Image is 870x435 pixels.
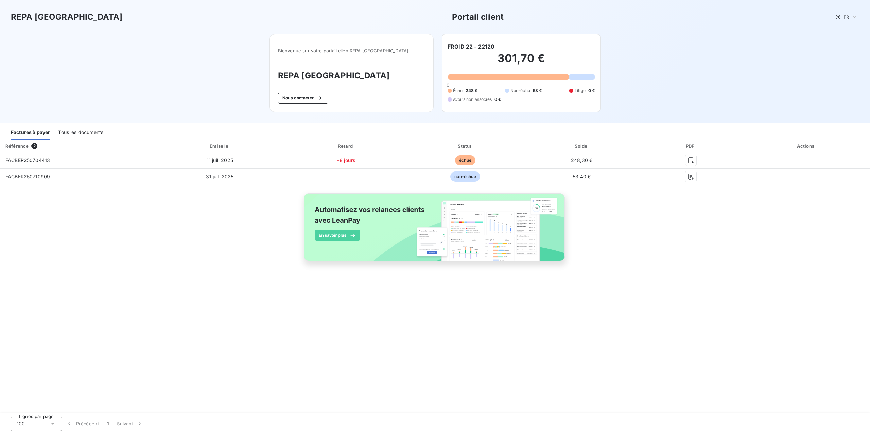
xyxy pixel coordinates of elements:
span: 0 € [588,88,595,94]
div: Émise le [156,143,284,149]
span: 248 € [466,88,478,94]
span: +8 jours [336,157,355,163]
div: Statut [408,143,523,149]
img: banner [298,189,572,273]
span: FR [843,14,849,20]
span: 31 juil. 2025 [206,174,233,179]
div: PDF [641,143,741,149]
span: non-échue [450,171,480,182]
button: Suivant [113,417,147,431]
h2: 301,70 € [448,52,595,72]
span: 53,40 € [573,174,591,179]
h3: REPA [GEOGRAPHIC_DATA] [278,70,425,82]
button: 1 [103,417,113,431]
span: 53 € [533,88,542,94]
span: échue [455,155,475,165]
span: 11 juil. 2025 [207,157,233,163]
div: Tous les documents [58,126,103,140]
span: 248,30 € [571,157,592,163]
div: Référence [5,143,29,149]
span: 1 [107,420,109,427]
span: Bienvenue sur votre portail client REPA [GEOGRAPHIC_DATA] . [278,48,425,53]
span: 2 [31,143,37,149]
button: Nous contacter [278,93,328,104]
div: Actions [744,143,869,149]
span: FACBER250704413 [5,157,50,163]
h3: REPA [GEOGRAPHIC_DATA] [11,11,122,23]
div: Solde [526,143,638,149]
span: Échu [453,88,463,94]
span: Avoirs non associés [453,96,492,103]
span: FACBER250710909 [5,174,50,179]
span: Non-échu [510,88,530,94]
span: 0 [447,82,449,88]
span: Litige [575,88,586,94]
h6: FROID 22 - 22120 [448,42,494,51]
span: 100 [17,420,25,427]
button: Précédent [62,417,103,431]
span: 0 € [494,96,501,103]
h3: Portail client [452,11,504,23]
div: Factures à payer [11,126,50,140]
div: Retard [287,143,405,149]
